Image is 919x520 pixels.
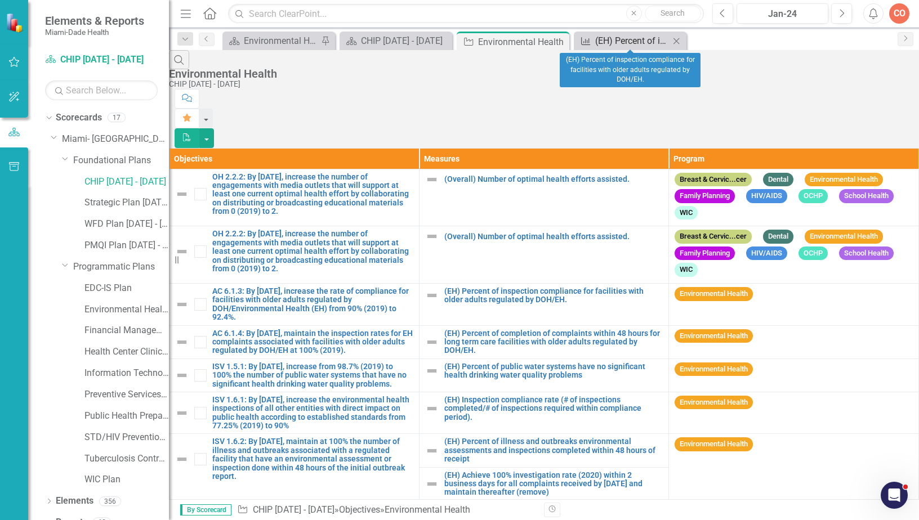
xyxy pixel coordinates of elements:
[180,504,231,515] span: By Scorecard
[675,362,753,376] span: Environmental Health
[169,68,913,80] div: Environmental Health
[425,289,439,302] img: Not Defined
[45,28,144,37] small: Miami-Dade Health
[425,402,439,415] img: Not Defined
[425,173,439,186] img: Not Defined
[425,335,439,349] img: Not Defined
[419,434,669,467] td: Double-Click to Edit Right Click for Context Menu
[84,324,169,337] a: Financial Management Plan
[444,329,663,355] a: (EH) Percent of completion of complaints within 48 hours for long term care facilities with older...
[45,14,144,28] span: Elements & Reports
[444,232,663,241] a: (Overall) Number of optimal health efforts assisted.
[45,53,158,66] a: CHIP [DATE] - [DATE]
[84,452,169,465] a: Tuberculosis Control & Prevention Plan
[746,246,787,261] span: HIV/AIDS
[798,246,828,261] span: OCHP
[84,218,169,231] a: WFD Plan [DATE] - [DATE]
[212,437,413,481] a: ISV 1.6.2: By [DATE], maintain at 100% the number of illness and outbreaks associated with a regu...
[419,169,669,226] td: Double-Click to Edit Right Click for Context Menu
[84,346,169,358] a: Health Center Clinical Admin Support Plan
[478,35,566,49] div: Environmental Health
[84,196,169,209] a: Strategic Plan [DATE] - [DATE]
[342,34,449,48] a: CHIP [DATE] - [DATE]
[763,173,793,187] span: Dental
[169,358,420,392] td: Double-Click to Edit Right Click for Context Menu
[740,7,824,21] div: Jan-24
[108,113,126,123] div: 17
[675,329,753,343] span: Environmental Health
[444,287,663,304] a: (EH) Percent of inspection compliance for facilities with older adults regulated by DOH/EH.
[675,206,698,220] span: WIC
[675,246,735,261] span: Family Planning
[175,187,189,201] img: Not Defined
[419,392,669,434] td: Double-Click to Edit Right Click for Context Menu
[560,53,701,87] div: (EH) Percent of inspection compliance for facilities with older adults regulated by DOH/EH.
[737,3,828,24] button: Jan-24
[212,287,413,322] a: AC 6.1.3: By [DATE], increase the rate of compliance for facilities with older adults regulated b...
[212,396,413,431] a: ISV 1.6.1: By [DATE], increase the environmental health inspections of all other entities with di...
[339,504,380,515] a: Objectives
[419,358,669,392] td: Double-Click to Edit Right Click for Context Menu
[175,452,189,466] img: Not Defined
[595,34,670,48] div: (EH) Percent of inspection compliance for facilities with older adults regulated by DOH/EH.
[746,189,787,203] span: HIV/AIDS
[805,230,883,244] span: Environmental Health
[169,226,420,284] td: Double-Click to Edit Right Click for Context Menu
[805,173,883,187] span: Environmental Health
[798,189,828,203] span: OCHP
[675,173,752,187] span: Breast & Cervic...cer
[84,176,169,189] a: CHIP [DATE] - [DATE]
[253,504,334,515] a: CHIP [DATE] - [DATE]
[385,504,470,515] div: Environmental Health
[675,189,735,203] span: Family Planning
[444,396,663,422] a: (EH) Inspection compliance rate (# of inspections completed/# of inspections required within comp...
[84,431,169,444] a: STD/HIV Prevention and Control Plan
[169,284,420,326] td: Double-Click to Edit Right Click for Context Menu
[675,230,752,244] span: Breast & Cervic...cer
[6,12,25,32] img: ClearPoint Strategy
[244,34,318,48] div: Environmental Health Landing Page
[84,473,169,486] a: WIC Plan
[577,34,670,48] a: (EH) Percent of inspection compliance for facilities with older adults regulated by DOH/EH.
[175,406,189,420] img: Not Defined
[84,303,169,316] a: Environmental Health Plan
[175,245,189,258] img: Not Defined
[175,335,189,349] img: Not Defined
[444,362,663,380] a: (EH) Percent of public water systems have no significant health drinking water quality problems
[169,325,420,358] td: Double-Click to Edit Right Click for Context Menu
[675,263,698,277] span: WIC
[419,226,669,284] td: Double-Click to Edit Right Click for Context Menu
[444,437,663,463] a: (EH) Percent of illness and outbreaks environmental assessments and inspections completed within ...
[661,8,685,17] span: Search
[169,434,420,500] td: Double-Click to Edit Right Click for Context Menu
[99,496,121,506] div: 356
[73,261,169,274] a: Programmatic Plans
[84,410,169,423] a: Public Health Preparedness Plan
[361,34,449,48] div: CHIP [DATE] - [DATE]
[675,437,753,451] span: Environmental Health
[56,495,93,508] a: Elements
[889,3,909,24] button: CO
[225,34,318,48] a: Environmental Health Landing Page
[84,239,169,252] a: PMQI Plan [DATE] - [DATE]
[212,329,413,355] a: AC 6.1.4: By [DATE], maintain the inspection rates for EH complaints associated with facilities w...
[881,482,908,509] iframe: Intercom live chat
[425,444,439,458] img: Not Defined
[839,189,894,203] span: School Health
[212,230,413,273] a: OH 2.2.2: By [DATE], increase the number of engagements with media outlets that will support at l...
[175,369,189,382] img: Not Defined
[56,111,102,124] a: Scorecards
[169,80,913,88] div: CHIP [DATE] - [DATE]
[84,388,169,401] a: Preventive Services Plan
[237,504,536,517] div: » »
[675,396,753,410] span: Environmental Health
[425,230,439,243] img: Not Defined
[169,392,420,434] td: Double-Click to Edit Right Click for Context Menu
[212,362,413,388] a: ISV 1.5.1: By [DATE], increase from 98.7% (2019) to 100% the number of public water systems that ...
[419,284,669,326] td: Double-Click to Edit Right Click for Context Menu
[73,154,169,167] a: Foundational Plans
[763,230,793,244] span: Dental
[228,4,704,24] input: Search ClearPoint...
[175,298,189,311] img: Not Defined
